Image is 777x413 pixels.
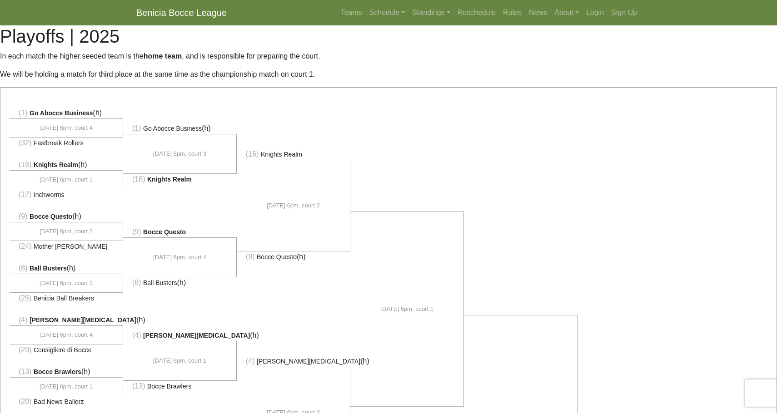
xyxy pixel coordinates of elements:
[19,191,31,198] span: (17)
[30,265,67,272] span: Ball Busters
[34,139,84,147] span: Fastbreak Rollers
[147,176,192,183] span: Knights Realm
[34,398,84,405] span: Bad News Ballerz
[34,161,78,168] span: Knights Realm
[19,242,31,250] span: (24)
[34,191,65,198] span: Inchworms
[136,4,227,22] a: Benicia Bocce League
[34,243,108,250] span: Mother [PERSON_NAME]
[132,331,141,339] span: (4)
[366,4,409,22] a: Schedule
[147,383,191,390] span: Bocce Brawlers
[19,398,31,405] span: (20)
[19,161,31,168] span: (16)
[19,294,31,302] span: (25)
[237,251,350,262] li: (h)
[525,4,551,22] a: News
[143,279,177,286] span: Ball Busters
[10,108,123,119] li: (h)
[30,316,136,324] span: [PERSON_NAME][MEDICAL_DATA]
[408,4,453,22] a: Standings
[499,4,525,22] a: Rules
[132,382,145,390] span: (13)
[153,356,206,365] span: [DATE] 6pm, court 1
[246,150,259,158] span: (16)
[257,253,297,261] span: Bocce Questo
[246,253,255,261] span: (9)
[40,227,93,236] span: [DATE] 6pm, court 2
[19,212,28,220] span: (9)
[257,358,360,365] span: [PERSON_NAME][MEDICAL_DATA]
[551,4,583,22] a: About
[246,357,255,365] span: (4)
[10,263,123,274] li: (h)
[19,368,31,375] span: (13)
[143,125,202,132] span: Go Abocce Business
[123,123,237,134] li: (h)
[40,382,93,391] span: [DATE] 6pm, court 1
[267,201,320,210] span: [DATE] 6pm, court 2
[34,346,92,354] span: Consigliere di Bocce
[10,315,123,326] li: (h)
[237,356,350,367] li: (h)
[153,149,206,158] span: [DATE] 6pm, court 3
[261,151,302,158] span: Knights Realm
[34,368,81,375] span: Bocce Brawlers
[132,228,141,236] span: (9)
[583,4,608,22] a: Login
[30,213,72,220] span: Bocce Questo
[30,109,93,117] span: Go Abocce Business
[132,124,141,132] span: (1)
[608,4,641,22] a: Sign Up
[337,4,365,22] a: Teams
[19,109,28,117] span: (1)
[454,4,500,22] a: Reschedule
[144,52,182,60] strong: home team
[10,211,123,222] li: (h)
[19,346,31,354] span: (29)
[19,139,31,147] span: (32)
[10,366,123,378] li: (h)
[153,253,206,262] span: [DATE] 6pm, court 4
[132,175,145,183] span: (16)
[123,330,237,341] li: (h)
[19,316,28,324] span: (4)
[10,159,123,171] li: (h)
[34,295,94,302] span: Benicia Ball Breakers
[380,305,433,314] span: [DATE] 6pm, court 1
[40,330,93,339] span: [DATE] 6pm, court 4
[19,264,28,272] span: (8)
[143,228,186,236] span: Bocce Questo
[132,279,141,286] span: (8)
[40,123,93,133] span: [DATE] 6pm, court 4
[123,277,237,288] li: (h)
[40,279,93,288] span: [DATE] 6pm, court 3
[40,175,93,184] span: [DATE] 6pm, court 1
[143,332,250,339] span: [PERSON_NAME][MEDICAL_DATA]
